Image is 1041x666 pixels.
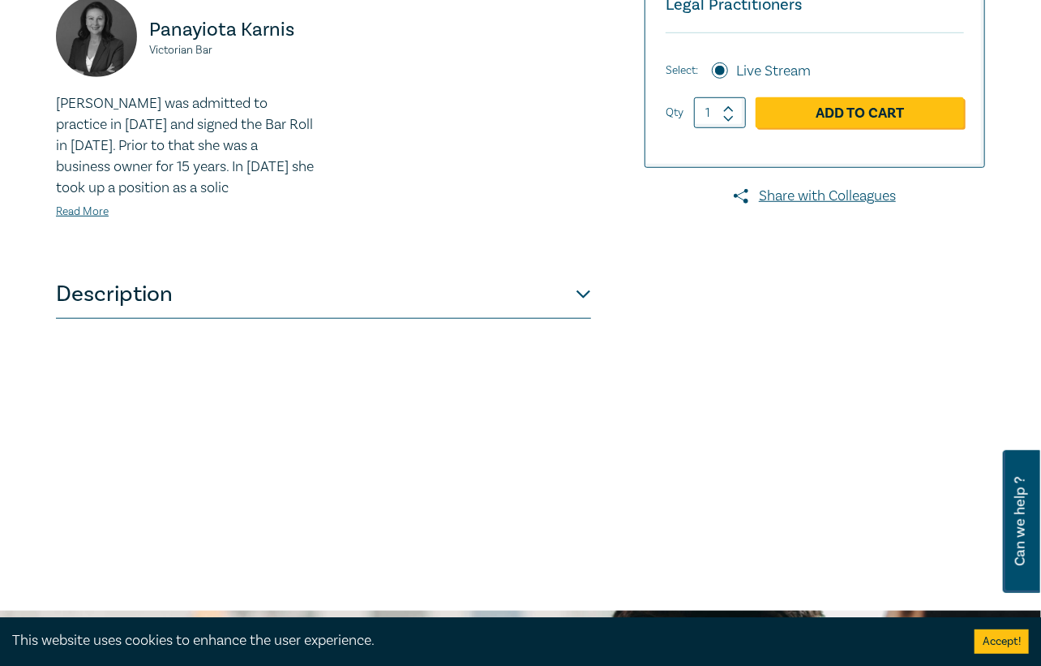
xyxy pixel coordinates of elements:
[56,270,591,319] button: Description
[56,204,109,219] a: Read More
[149,45,314,56] small: Victorian Bar
[149,17,314,43] p: Panayiota Karnis
[1013,460,1028,583] span: Can we help ?
[645,186,985,207] a: Share with Colleagues
[756,97,964,128] a: Add to Cart
[666,62,698,79] span: Select:
[975,629,1029,654] button: Accept cookies
[694,97,746,128] input: 1
[56,93,314,199] p: [PERSON_NAME] was admitted to practice in [DATE] and signed the Bar Roll in [DATE]. Prior to that...
[736,61,811,82] label: Live Stream
[12,630,950,651] div: This website uses cookies to enhance the user experience.
[666,104,683,122] label: Qty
